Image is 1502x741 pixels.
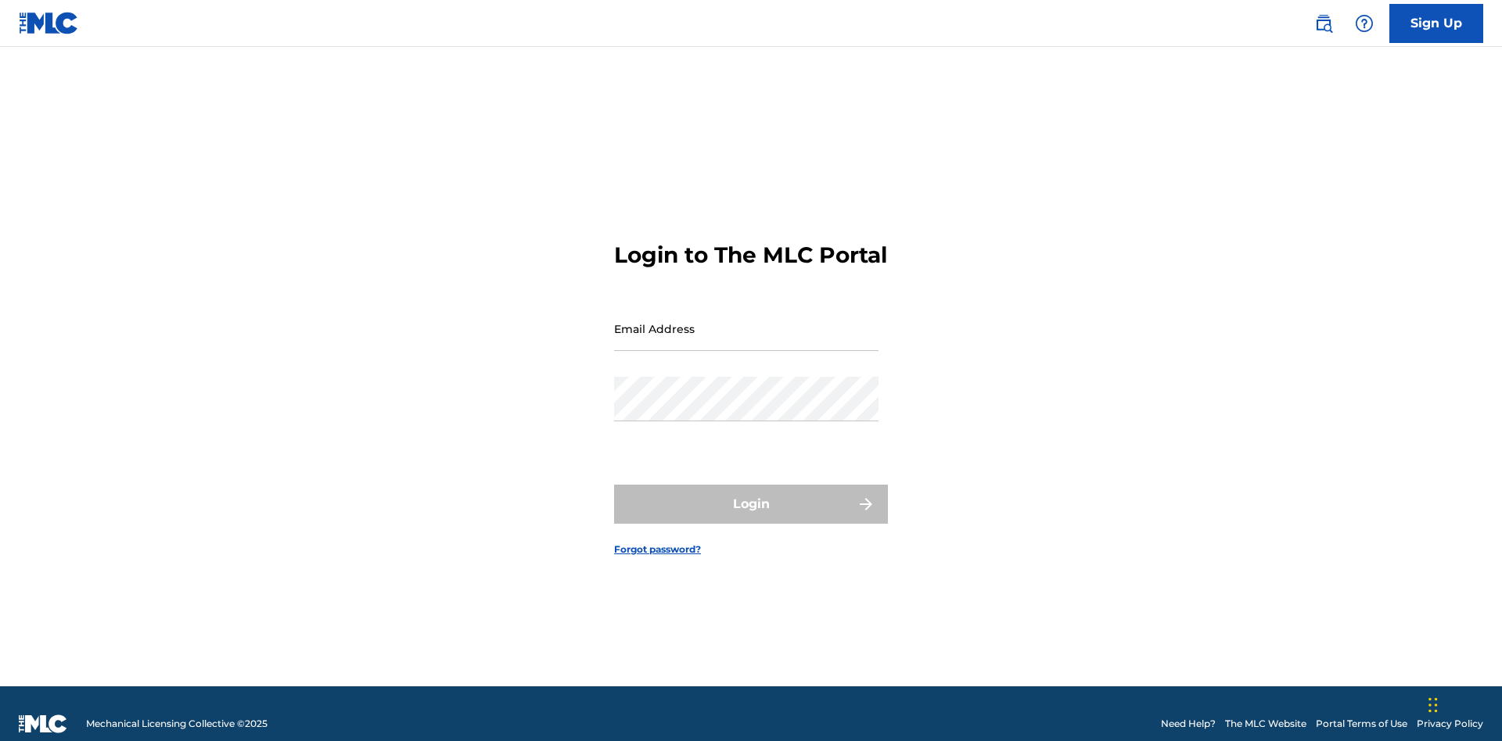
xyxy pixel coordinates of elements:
a: Public Search [1308,8,1339,39]
a: Portal Terms of Use [1316,717,1407,731]
a: The MLC Website [1225,717,1306,731]
a: Privacy Policy [1417,717,1483,731]
span: Mechanical Licensing Collective © 2025 [86,717,268,731]
div: Drag [1428,682,1438,728]
a: Sign Up [1389,4,1483,43]
a: Forgot password? [614,542,701,557]
h3: Login to The MLC Portal [614,242,887,269]
a: Need Help? [1161,717,1216,731]
img: help [1355,14,1374,33]
img: MLC Logo [19,12,79,34]
div: Help [1349,8,1380,39]
img: search [1314,14,1333,33]
img: logo [19,714,67,733]
iframe: Chat Widget [1424,666,1502,741]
